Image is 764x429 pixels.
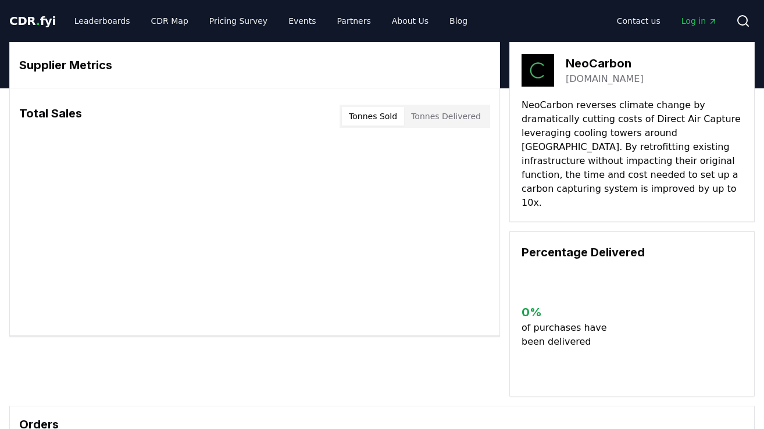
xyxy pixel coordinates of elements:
h3: 0 % [522,303,613,321]
a: About Us [383,10,438,31]
a: Partners [328,10,380,31]
h3: NeoCarbon [566,55,644,72]
p: NeoCarbon reverses climate change by dramatically cutting costs of Direct Air Capture leveraging ... [522,98,742,210]
h3: Supplier Metrics [19,56,490,74]
button: Tonnes Delivered [404,107,488,126]
p: of purchases have been delivered [522,321,613,349]
a: Leaderboards [65,10,140,31]
a: CDR Map [142,10,198,31]
a: Blog [440,10,477,31]
a: CDR.fyi [9,13,56,29]
a: Contact us [608,10,670,31]
a: Pricing Survey [200,10,277,31]
span: . [36,14,40,28]
img: NeoCarbon-logo [522,54,554,87]
nav: Main [608,10,727,31]
button: Tonnes Sold [342,107,404,126]
h3: Total Sales [19,105,82,128]
span: CDR fyi [9,14,56,28]
a: Events [279,10,325,31]
a: [DOMAIN_NAME] [566,72,644,86]
nav: Main [65,10,477,31]
h3: Percentage Delivered [522,244,742,261]
a: Log in [672,10,727,31]
span: Log in [681,15,717,27]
